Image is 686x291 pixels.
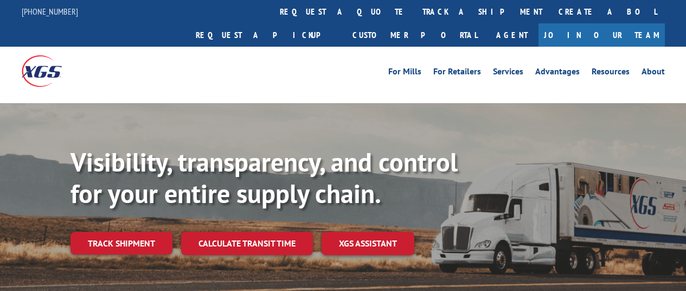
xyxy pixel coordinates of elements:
a: Calculate transit time [181,232,313,255]
b: Visibility, transparency, and control for your entire supply chain. [70,145,458,210]
a: For Retailers [433,67,481,79]
a: Customer Portal [344,23,485,47]
a: For Mills [388,67,421,79]
a: Resources [592,67,630,79]
a: Agent [485,23,538,47]
a: Join Our Team [538,23,665,47]
a: XGS ASSISTANT [322,232,414,255]
a: Advantages [535,67,580,79]
a: Request a pickup [188,23,344,47]
a: Track shipment [70,232,172,255]
a: About [642,67,665,79]
a: [PHONE_NUMBER] [22,6,78,17]
a: Services [493,67,523,79]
